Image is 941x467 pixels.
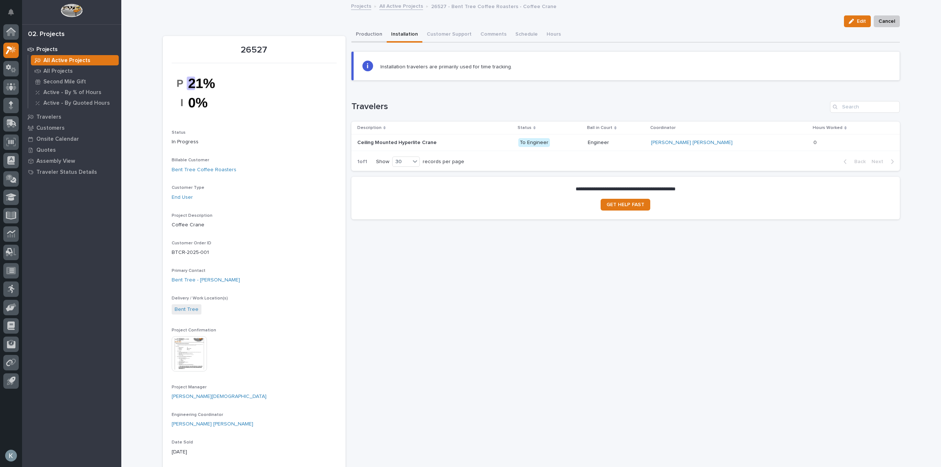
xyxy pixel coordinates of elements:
[172,448,337,456] p: [DATE]
[830,101,900,113] input: Search
[869,158,900,165] button: Next
[172,194,193,201] a: End User
[422,27,476,43] button: Customer Support
[607,202,644,207] span: GET HELP FAST
[376,159,389,165] p: Show
[36,147,56,154] p: Quotes
[476,27,511,43] button: Comments
[172,138,337,146] p: In Progress
[22,111,121,122] a: Travelers
[43,100,110,107] p: Active - By Quoted Hours
[601,199,650,211] a: GET HELP FAST
[172,166,236,174] a: Bent Tree Coffee Roasters
[172,186,204,190] span: Customer Type
[36,46,58,53] p: Projects
[28,87,121,97] a: Active - By % of Hours
[650,124,676,132] p: Coordinator
[838,158,869,165] button: Back
[172,249,337,256] p: BTCR-2025-001
[172,440,193,445] span: Date Sold
[36,136,79,143] p: Onsite Calendar
[172,68,227,118] img: kk5wjHuF3IBwW6NB-TSffuJv0T4WNiN2xMiM3ee-OR4
[61,4,82,17] img: Workspace Logo
[172,328,216,333] span: Project Confirmation
[518,138,550,147] div: To Engineer
[36,169,97,176] p: Traveler Status Details
[3,4,19,20] button: Notifications
[588,140,645,146] p: Engineer
[22,155,121,166] a: Assembly View
[28,55,121,65] a: All Active Projects
[22,133,121,144] a: Onsite Calendar
[172,158,209,162] span: Billable Customer
[172,269,205,273] span: Primary Contact
[431,2,557,10] p: 26527 - Bent Tree Coffee Roasters - Coffee Crane
[872,158,888,165] span: Next
[850,158,866,165] span: Back
[36,114,61,121] p: Travelers
[357,124,382,132] p: Description
[351,101,827,112] h1: Travelers
[351,27,387,43] button: Production
[175,306,198,313] a: Bent Tree
[172,276,240,284] a: Bent Tree - [PERSON_NAME]
[844,15,871,27] button: Edit
[879,17,895,26] span: Cancel
[22,144,121,155] a: Quotes
[511,27,542,43] button: Schedule
[172,45,337,55] p: 26527
[172,385,207,389] span: Project Manager
[172,241,211,245] span: Customer Order ID
[43,79,86,85] p: Second Mile Gift
[172,213,212,218] span: Project Description
[43,57,90,64] p: All Active Projects
[22,122,121,133] a: Customers
[587,124,612,132] p: Ball in Court
[351,134,900,151] tr: Ceiling Mounted Hyperlite CraneCeiling Mounted Hyperlite Crane To EngineerEngineer[PERSON_NAME] [...
[351,153,373,171] p: 1 of 1
[423,159,464,165] p: records per page
[172,221,337,229] p: Coffee Crane
[857,18,866,25] span: Edit
[813,124,842,132] p: Hours Worked
[172,130,186,135] span: Status
[387,27,422,43] button: Installation
[651,140,733,146] a: [PERSON_NAME] [PERSON_NAME]
[813,138,818,146] p: 0
[379,1,423,10] a: All Active Projects
[28,76,121,87] a: Second Mile Gift
[393,158,410,166] div: 30
[172,393,266,400] a: [PERSON_NAME][DEMOGRAPHIC_DATA]
[9,9,19,21] div: Notifications
[172,420,253,428] a: [PERSON_NAME] [PERSON_NAME]
[357,138,438,146] p: Ceiling Mounted Hyperlite Crane
[28,98,121,108] a: Active - By Quoted Hours
[172,413,223,417] span: Engineering Coordinator
[3,448,19,463] button: users-avatar
[28,66,121,76] a: All Projects
[36,125,65,132] p: Customers
[542,27,565,43] button: Hours
[22,44,121,55] a: Projects
[36,158,75,165] p: Assembly View
[874,15,900,27] button: Cancel
[43,68,73,75] p: All Projects
[28,30,65,39] div: 02. Projects
[380,64,512,70] p: Installation travelers are primarily used for time tracking.
[43,89,101,96] p: Active - By % of Hours
[351,1,371,10] a: Projects
[172,296,228,301] span: Delivery / Work Location(s)
[518,124,532,132] p: Status
[22,166,121,177] a: Traveler Status Details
